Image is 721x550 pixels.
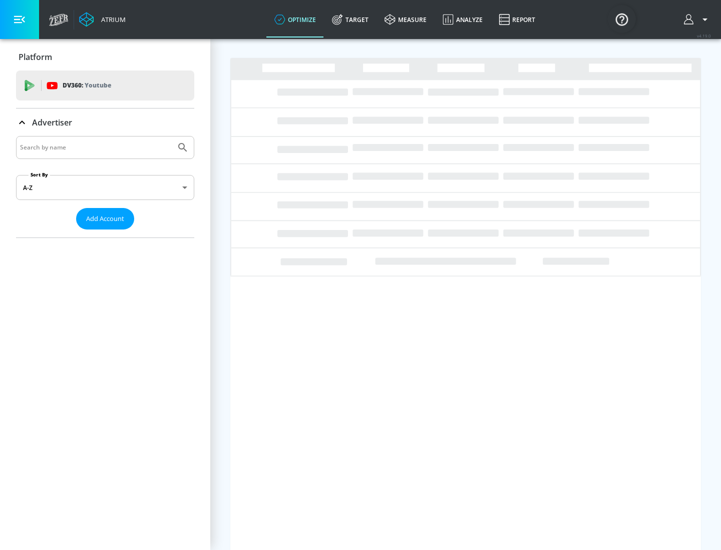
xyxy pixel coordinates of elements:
p: Platform [19,51,52,62]
a: Target [324,1,377,37]
div: Advertiser [16,136,194,237]
a: Analyze [435,1,491,37]
button: Open Resource Center [608,5,636,33]
nav: list of Advertiser [16,229,194,237]
span: Add Account [86,213,124,224]
button: Add Account [76,208,134,229]
div: Atrium [97,15,126,24]
input: Search by name [20,141,172,154]
div: Platform [16,43,194,71]
a: Atrium [79,12,126,27]
div: DV360: Youtube [16,70,194,100]
a: optimize [266,1,324,37]
p: DV360: [63,80,111,91]
label: Sort By [29,171,50,178]
a: Report [491,1,543,37]
div: Advertiser [16,108,194,136]
span: v 4.19.0 [697,33,711,38]
p: Youtube [85,80,111,90]
a: measure [377,1,435,37]
p: Advertiser [32,117,72,128]
div: A-Z [16,175,194,200]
